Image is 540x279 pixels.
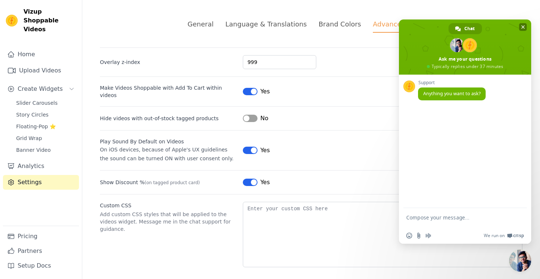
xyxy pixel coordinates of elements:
[243,114,269,123] button: No
[484,233,505,239] span: We run on
[484,233,524,239] a: We run onCrisp
[100,84,237,99] label: Make Videos Shoppable with Add To Cart within videos
[16,135,42,142] span: Grid Wrap
[100,147,234,161] span: On iOS devices, because of Apple's UX guidelines the sound can be turned ON with user consent only.
[406,214,508,228] textarea: Compose your message...
[449,23,482,34] div: Chat
[260,146,270,155] span: Yes
[16,146,51,154] span: Banner Video
[3,175,79,190] a: Settings
[100,179,237,186] label: Show Discount %
[243,178,270,187] button: Yes
[16,99,58,107] span: Slider Carousels
[260,114,269,123] span: No
[12,121,79,132] a: Floating-Pop ⭐
[6,15,18,26] img: Vizup
[24,7,76,34] span: Vizup Shoppable Videos
[418,80,486,85] span: Support
[260,87,270,96] span: Yes
[16,123,56,130] span: Floating-Pop ⭐
[243,146,270,155] button: Yes
[3,244,79,258] a: Partners
[509,250,531,272] div: Close chat
[188,19,214,29] div: General
[243,87,270,96] button: Yes
[318,19,361,29] div: Brand Colors
[100,58,237,66] label: Overlay z-index
[16,111,48,118] span: Story Circles
[373,19,435,33] div: Advanced Settings
[100,202,237,209] label: Custom CSS
[425,233,431,239] span: Audio message
[12,133,79,143] a: Grid Wrap
[423,90,480,97] span: Anything you want to ask?
[406,233,412,239] span: Insert an emoji
[3,63,79,78] a: Upload Videos
[100,211,237,233] p: Add custom CSS styles that will be applied to the videos widget. Message me in the chat support f...
[100,138,237,145] div: Play Sound By Default on Videos
[3,82,79,96] button: Create Widgets
[100,115,237,122] label: Hide videos with out-of-stock tagged products
[225,19,307,29] div: Language & Translations
[519,23,527,31] span: Close chat
[12,110,79,120] a: Story Circles
[260,178,270,187] span: Yes
[12,98,79,108] a: Slider Carousels
[464,23,475,34] span: Chat
[416,233,422,239] span: Send a file
[3,47,79,62] a: Home
[144,180,200,185] span: (on tagged product card)
[513,233,524,239] span: Crisp
[18,85,63,93] span: Create Widgets
[3,258,79,273] a: Setup Docs
[3,229,79,244] a: Pricing
[3,159,79,174] a: Analytics
[12,145,79,155] a: Banner Video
